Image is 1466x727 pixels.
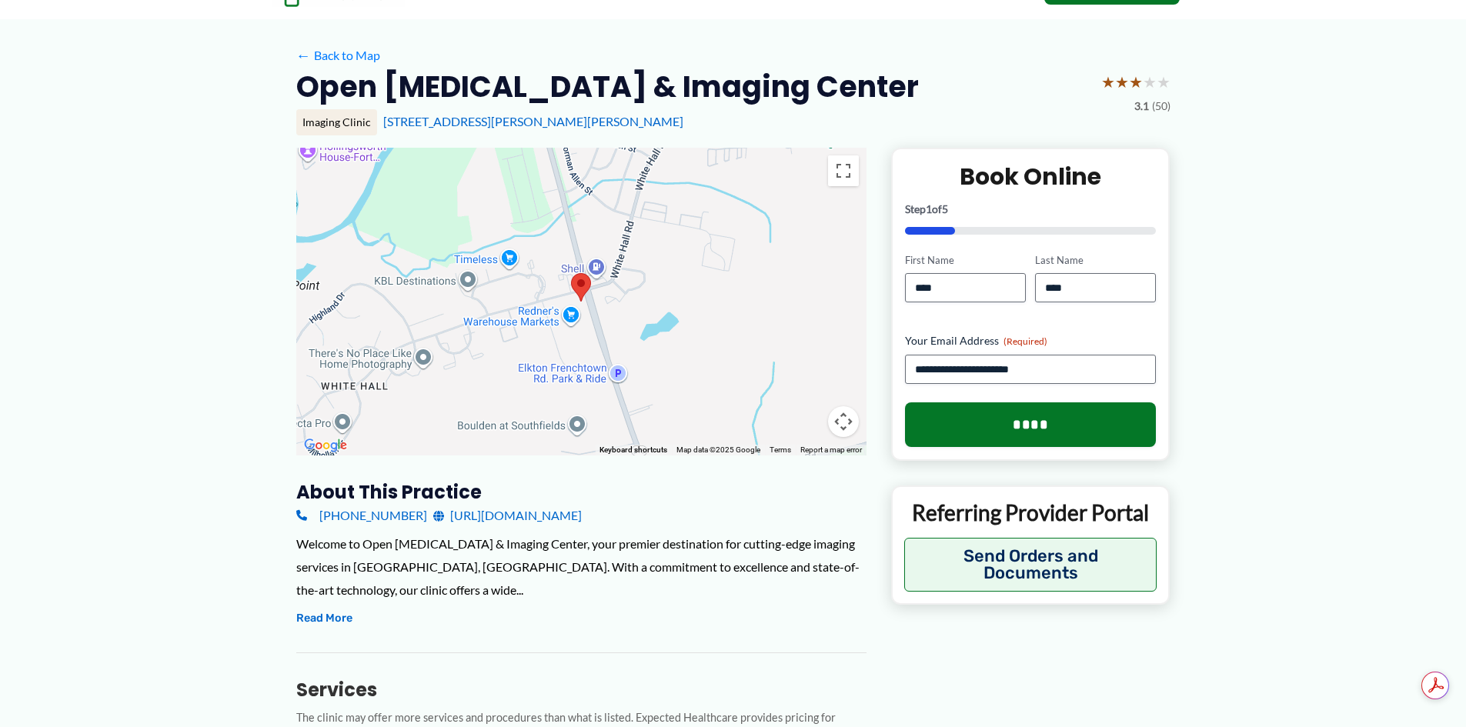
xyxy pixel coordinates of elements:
[926,202,932,215] span: 1
[904,538,1157,592] button: Send Orders and Documents
[300,435,351,455] img: Google
[905,333,1157,348] label: Your Email Address
[1101,68,1115,96] span: ★
[1035,253,1156,268] label: Last Name
[676,445,760,454] span: Map data ©2025 Google
[1152,96,1170,116] span: (50)
[296,68,919,105] h2: Open [MEDICAL_DATA] & Imaging Center
[905,253,1026,268] label: First Name
[296,678,867,702] h3: Services
[296,504,427,527] a: [PHONE_NUMBER]
[296,480,867,504] h3: About this practice
[296,48,311,62] span: ←
[828,155,859,186] button: Toggle fullscreen view
[300,435,351,455] a: Open this area in Google Maps (opens a new window)
[383,114,683,128] a: [STREET_ADDRESS][PERSON_NAME][PERSON_NAME]
[599,445,667,455] button: Keyboard shortcuts
[904,499,1157,526] p: Referring Provider Portal
[1003,335,1047,347] span: (Required)
[770,445,791,454] a: Terms (opens in new tab)
[433,504,582,527] a: [URL][DOMAIN_NAME]
[296,44,380,67] a: ←Back to Map
[1157,68,1170,96] span: ★
[800,445,862,454] a: Report a map error
[905,162,1157,192] h2: Book Online
[905,204,1157,215] p: Step of
[828,406,859,437] button: Map camera controls
[1129,68,1143,96] span: ★
[1115,68,1129,96] span: ★
[296,109,377,135] div: Imaging Clinic
[1134,96,1149,116] span: 3.1
[296,532,867,601] div: Welcome to Open [MEDICAL_DATA] & Imaging Center, your premier destination for cutting-edge imagin...
[1143,68,1157,96] span: ★
[942,202,948,215] span: 5
[296,609,352,628] button: Read More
